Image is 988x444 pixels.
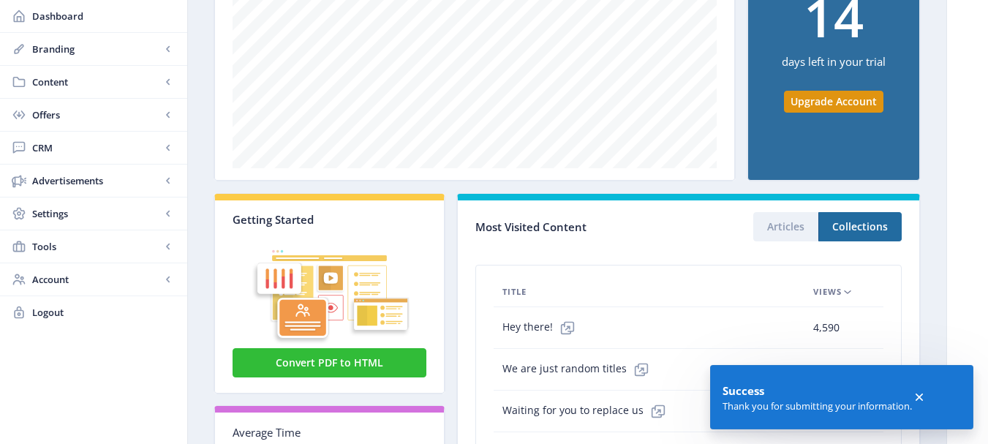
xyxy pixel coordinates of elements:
div: Most Visited Content [475,216,688,238]
span: Branding [32,42,161,56]
span: 4,590 [813,319,840,336]
span: Waiting for you to replace us [502,396,673,426]
button: Collections [818,212,902,241]
span: Offers [32,108,161,122]
span: Settings [32,206,161,221]
div: days left in your trial [782,43,886,91]
span: We are just random titles [502,355,656,384]
span: Hey there! [502,313,582,342]
div: Thank you for submitting your information. [723,399,912,413]
span: 450 [813,361,831,378]
img: graphic [233,227,426,345]
span: Views [813,283,842,301]
button: Articles [753,212,818,241]
span: Title [502,283,527,301]
span: Account [32,272,161,287]
span: Logout [32,305,176,320]
button: Convert PDF to HTML [233,348,426,377]
span: CRM [32,140,161,155]
div: Success [723,382,912,399]
span: Content [32,75,161,89]
span: Advertisements [32,173,161,188]
button: Upgrade Account [784,91,883,113]
span: Tools [32,239,161,254]
div: Getting Started [233,212,426,227]
span: Dashboard [32,9,176,23]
